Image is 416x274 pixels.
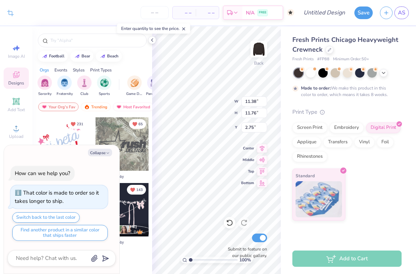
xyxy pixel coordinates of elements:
[15,170,70,177] div: How can we help you?
[54,67,67,73] div: Events
[84,104,90,109] img: trending.gif
[81,103,111,111] div: Trending
[146,75,163,97] div: filter for Parent's Weekend
[292,137,321,148] div: Applique
[296,172,315,179] span: Standard
[100,54,106,58] img: trend_line.gif
[99,91,110,97] span: Sports
[177,9,191,17] span: – –
[241,181,254,186] span: Bottom
[292,151,327,162] div: Rhinestones
[49,54,65,58] div: football
[150,79,159,87] img: Parent's Weekend Image
[130,79,139,87] img: Game Day Image
[259,10,266,15] span: FREE
[241,157,254,162] span: Middle
[15,189,99,205] div: That color is made to order so it takes longer to ship.
[37,75,52,97] div: filter for Sorority
[239,257,251,263] span: 100 %
[96,51,122,62] button: beach
[38,103,79,111] div: Your Org's Fav
[126,91,143,97] span: Game Day
[97,75,111,97] div: filter for Sports
[70,51,93,62] button: bear
[117,23,190,34] div: Enter quantity to see the price.
[141,6,169,19] input: – –
[292,108,402,116] div: Print Type
[8,107,25,113] span: Add Text
[116,104,122,109] img: most_fav.gif
[50,37,142,44] input: Try "Alpha"
[298,5,351,20] input: Untitled Design
[77,75,92,97] div: filter for Club
[57,91,73,97] span: Fraternity
[37,75,52,97] button: filter button
[8,53,25,59] span: Image AI
[81,54,90,58] div: bear
[146,91,163,97] span: Parent's Weekend
[61,79,68,87] img: Fraternity Image
[292,122,327,133] div: Screen Print
[88,149,112,156] button: Collapse
[80,91,88,97] span: Club
[107,224,137,229] span: [PERSON_NAME]
[317,56,329,62] span: # FP88
[200,9,214,17] span: – –
[9,134,23,139] span: Upload
[80,79,88,87] img: Club Image
[77,75,92,97] button: filter button
[377,137,394,148] div: Foil
[254,60,264,66] div: Back
[323,137,352,148] div: Transfers
[8,80,24,86] span: Designs
[246,9,255,17] span: N/A
[292,56,314,62] span: Fresh Prints
[113,103,154,111] div: Most Favorited
[296,181,342,217] img: Standard
[38,91,52,97] span: Sorority
[126,75,143,97] div: filter for Game Day
[146,75,163,97] button: filter button
[252,42,266,56] img: Back
[366,122,401,133] div: Digital Print
[41,79,49,87] img: Sorority Image
[97,75,111,97] button: filter button
[126,75,143,97] button: filter button
[224,246,267,259] label: Submit to feature on our public gallery.
[57,75,73,97] button: filter button
[354,137,375,148] div: Vinyl
[40,67,49,73] div: Orgs
[107,54,119,58] div: beach
[74,54,80,58] img: trend_line.gif
[38,51,68,62] button: football
[41,104,47,109] img: most_fav.gif
[12,225,108,241] button: Find another product in a similar color that ships faster
[107,230,146,235] span: [GEOGRAPHIC_DATA], [GEOGRAPHIC_DATA][US_STATE]
[301,85,390,98] div: We make this product in this color to order, which means it takes 8 weeks.
[329,122,364,133] div: Embroidery
[241,169,254,174] span: Top
[241,146,254,151] span: Center
[301,85,331,91] strong: Made to order:
[333,56,369,62] span: Minimum Order: 50 +
[100,79,109,87] img: Sports Image
[73,67,85,73] div: Styles
[42,54,48,58] img: trend_line.gif
[57,75,73,97] div: filter for Fraternity
[90,67,112,73] div: Print Types
[12,212,80,223] button: Switch back to the last color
